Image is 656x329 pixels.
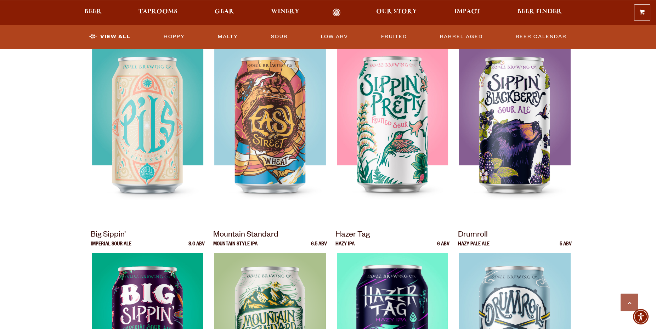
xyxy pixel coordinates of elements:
[134,8,182,17] a: Taprooms
[188,242,205,253] p: 8.0 ABV
[458,19,572,221] a: Sippin’ Blackberry Blackberry Sour 4.6 ABV Sippin’ Blackberry Sippin’ Blackberry
[454,9,480,15] span: Impact
[633,309,649,324] div: Accessibility Menu
[621,294,638,311] a: Scroll to top
[376,9,417,15] span: Our Story
[335,229,449,242] p: Hazer Tag
[437,242,449,253] p: 6 ABV
[210,8,239,17] a: Gear
[458,229,572,242] p: Drumroll
[214,44,326,221] img: Easy Street
[215,29,241,45] a: Malty
[80,8,106,17] a: Beer
[161,29,188,45] a: Hoppy
[513,29,570,45] a: Beer Calendar
[266,8,304,17] a: Winery
[560,242,572,253] p: 5 ABV
[213,19,327,221] a: Easy Street Wheat 4.6 ABV Easy Street Easy Street
[91,19,205,221] a: [PERSON_NAME] Pilsner 5.0 ABV Odell Pils Odell Pils
[91,242,131,253] p: Imperial Sour Ale
[337,44,448,221] img: Sippin’ Pretty
[84,9,102,15] span: Beer
[311,242,327,253] p: 6.5 ABV
[378,29,410,45] a: Fruited
[213,242,258,253] p: Mountain Style IPA
[86,29,134,45] a: View All
[335,242,355,253] p: Hazy IPA
[215,9,234,15] span: Gear
[213,229,327,242] p: Mountain Standard
[323,8,350,17] a: Odell Home
[318,29,351,45] a: Low ABV
[513,8,566,17] a: Beer Finder
[138,9,177,15] span: Taprooms
[458,242,490,253] p: Hazy Pale Ale
[268,29,291,45] a: Sour
[517,9,562,15] span: Beer Finder
[92,44,203,221] img: Odell Pils
[459,44,570,221] img: Sippin’ Blackberry
[437,29,486,45] a: Barrel Aged
[271,9,299,15] span: Winery
[91,229,205,242] p: Big Sippin’
[449,8,485,17] a: Impact
[335,19,449,221] a: [PERSON_NAME]’ Pretty Fruited Sour 4.5 ABV Sippin’ Pretty Sippin’ Pretty
[372,8,422,17] a: Our Story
